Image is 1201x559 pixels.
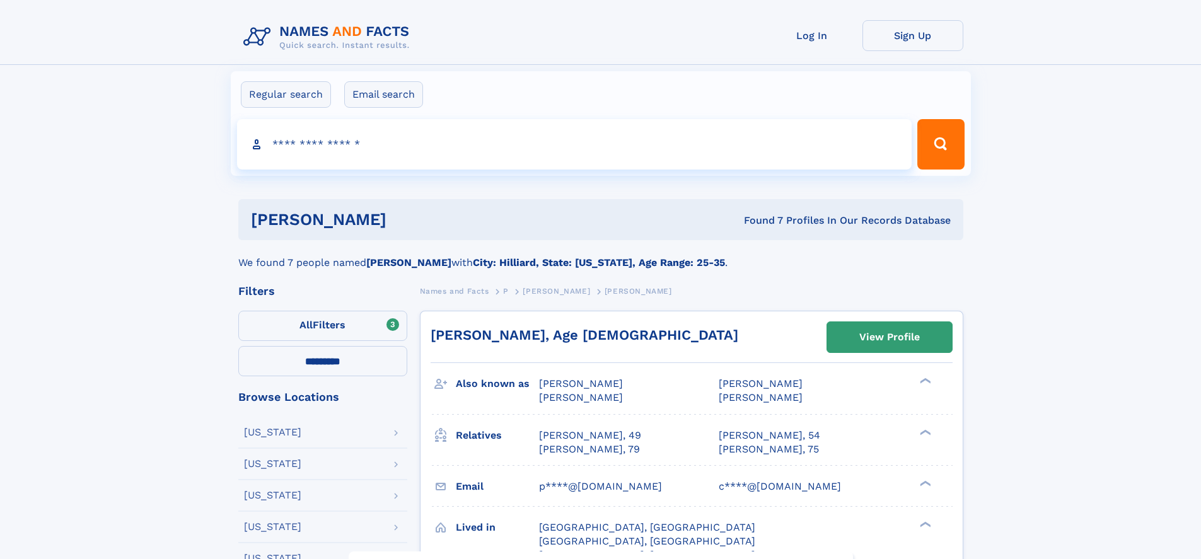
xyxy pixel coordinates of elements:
[244,490,301,500] div: [US_STATE]
[251,212,566,228] h1: [PERSON_NAME]
[299,319,313,331] span: All
[241,81,331,108] label: Regular search
[539,535,755,547] span: [GEOGRAPHIC_DATA], [GEOGRAPHIC_DATA]
[420,283,489,299] a: Names and Facts
[719,377,803,389] span: [PERSON_NAME]
[917,479,932,487] div: ❯
[238,20,420,54] img: Logo Names and Facts
[917,520,932,528] div: ❯
[456,517,539,538] h3: Lived in
[431,327,738,343] a: [PERSON_NAME], Age [DEMOGRAPHIC_DATA]
[523,283,590,299] a: [PERSON_NAME]
[917,428,932,436] div: ❯
[565,214,951,228] div: Found 7 Profiles In Our Records Database
[719,429,820,442] a: [PERSON_NAME], 54
[539,521,755,533] span: [GEOGRAPHIC_DATA], [GEOGRAPHIC_DATA]
[366,256,451,268] b: [PERSON_NAME]
[238,311,407,341] label: Filters
[244,522,301,532] div: [US_STATE]
[539,429,641,442] a: [PERSON_NAME], 49
[238,391,407,403] div: Browse Locations
[238,285,407,297] div: Filters
[862,20,963,51] a: Sign Up
[503,283,509,299] a: P
[827,322,952,352] a: View Profile
[237,119,912,170] input: search input
[917,119,964,170] button: Search Button
[244,427,301,437] div: [US_STATE]
[523,287,590,296] span: [PERSON_NAME]
[719,442,819,456] a: [PERSON_NAME], 75
[244,459,301,469] div: [US_STATE]
[238,240,963,270] div: We found 7 people named with .
[503,287,509,296] span: P
[539,391,623,403] span: [PERSON_NAME]
[456,373,539,395] h3: Also known as
[456,425,539,446] h3: Relatives
[456,476,539,497] h3: Email
[473,256,725,268] b: City: Hilliard, State: [US_STATE], Age Range: 25-35
[917,377,932,385] div: ❯
[719,391,803,403] span: [PERSON_NAME]
[539,377,623,389] span: [PERSON_NAME]
[539,442,640,456] a: [PERSON_NAME], 79
[859,323,920,352] div: View Profile
[344,81,423,108] label: Email search
[762,20,862,51] a: Log In
[605,287,672,296] span: [PERSON_NAME]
